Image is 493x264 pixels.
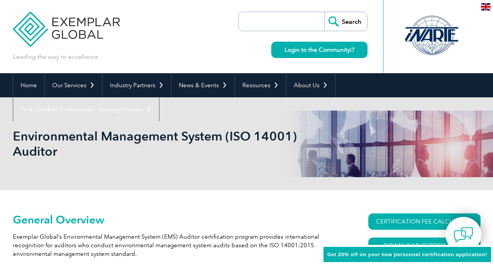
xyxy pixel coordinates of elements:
p: Leading the way to excellence [13,53,98,61]
a: Industry Partners [102,73,171,97]
img: contact-chat.png [454,225,473,245]
a: CERTIFICATION FEE CALCULATOR [368,213,481,230]
a: Resources [235,73,286,97]
a: Our Services [45,73,102,97]
a: Home [13,73,44,97]
h1: Environmental Management System (ISO 14001) Auditor [13,128,312,159]
a: News & Events [171,73,235,97]
a: About Us [286,73,335,97]
h2: General Overview [13,213,340,226]
input: Search [324,12,367,31]
a: Login to the Community [271,42,368,58]
a: Find Certified Professional / Training Provider [13,97,159,121]
span: Get 20% off on your new personnel certification application! [327,252,487,257]
img: open_square.png [350,48,354,52]
a: Download Certification Requirements [368,238,481,261]
p: Exemplar Global’s Environmental Management System (EMS) Auditor certification program provides in... [13,232,340,258]
img: en [481,3,491,11]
